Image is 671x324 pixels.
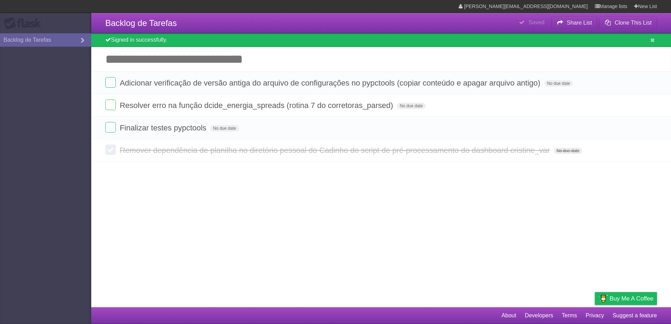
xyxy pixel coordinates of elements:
[595,292,657,305] a: Buy me a coffee
[105,100,116,110] label: Done
[105,122,116,133] label: Done
[120,101,395,110] span: Resolver erro na função dcide_energia_spreads (rotina 7 do corretoras_parsed)
[586,309,604,322] a: Privacy
[551,16,598,29] button: Share List
[105,77,116,88] label: Done
[598,292,608,304] img: Buy me a coffee
[544,80,573,87] span: No due date
[610,292,653,305] span: Buy me a coffee
[554,148,582,154] span: No due date
[105,144,116,155] label: Done
[562,309,577,322] a: Terms
[210,125,239,131] span: No due date
[614,20,652,26] b: Clone This List
[91,33,671,47] div: Signed in successfully.
[567,20,592,26] b: Share List
[613,309,657,322] a: Suggest a feature
[599,16,657,29] button: Clone This List
[120,123,208,132] span: Finalizar testes pypctools
[525,309,553,322] a: Developers
[120,79,542,87] span: Adicionar verificação de versão antiga do arquivo de configurações no pypctools (copiar conteúdo ...
[120,146,551,155] span: Remover dependência de planilha no diretório pessoal do Cadinho do script de pré-processamento do...
[501,309,516,322] a: About
[4,17,46,30] div: Flask
[529,19,544,25] b: Saved
[105,18,177,28] span: Backlog de Tarefas
[397,103,425,109] span: No due date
